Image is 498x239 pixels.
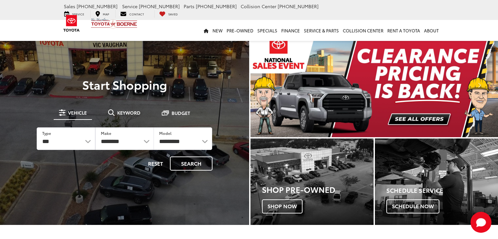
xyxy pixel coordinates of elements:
span: Shop Now [262,199,303,213]
img: Toyota [59,13,84,34]
span: Keyword [117,110,140,115]
button: Toggle Chat Window [470,212,491,233]
span: [PHONE_NUMBER] [77,3,118,9]
a: Specials [255,20,279,41]
a: Shop Pre-Owned Shop Now [250,138,374,225]
span: [PHONE_NUMBER] [139,3,180,9]
span: [PHONE_NUMBER] [278,3,319,9]
a: Finance [279,20,302,41]
a: About [422,20,441,41]
span: Schedule Now [386,199,439,213]
span: Sales [64,3,75,9]
button: Search [170,156,212,171]
a: Collision Center [341,20,385,41]
span: Service [72,12,84,16]
a: Service & Parts: Opens in a new tab [302,20,341,41]
a: Schedule Service Schedule Now [375,138,498,225]
span: Collision Center [241,3,276,9]
h4: Schedule Service [386,187,498,194]
a: Map [90,10,114,17]
a: Rent a Toyota [385,20,422,41]
p: Start Shopping [28,78,222,91]
a: Contact [115,10,149,17]
span: Contact [129,12,144,16]
label: Type [42,130,51,136]
a: My Saved Vehicles [154,10,183,17]
div: Toyota [375,138,498,225]
button: Click to view previous picture. [250,46,287,124]
a: Service [59,10,89,17]
a: New [211,20,225,41]
div: Toyota [250,138,374,225]
span: Budget [172,111,190,115]
img: Vic Vaughan Toyota of Boerne [91,18,138,29]
a: Pre-Owned [225,20,255,41]
span: Vehicle [68,110,87,115]
h3: Shop Pre-Owned [262,185,374,193]
button: Click to view next picture. [461,46,498,124]
span: Service [122,3,138,9]
label: Model [159,130,172,136]
span: [PHONE_NUMBER] [196,3,237,9]
span: Saved [168,12,178,16]
label: Make [101,130,111,136]
svg: Start Chat [470,212,491,233]
span: Map [103,12,109,16]
span: Parts [184,3,194,9]
a: Home [202,20,211,41]
button: Reset [142,156,169,171]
